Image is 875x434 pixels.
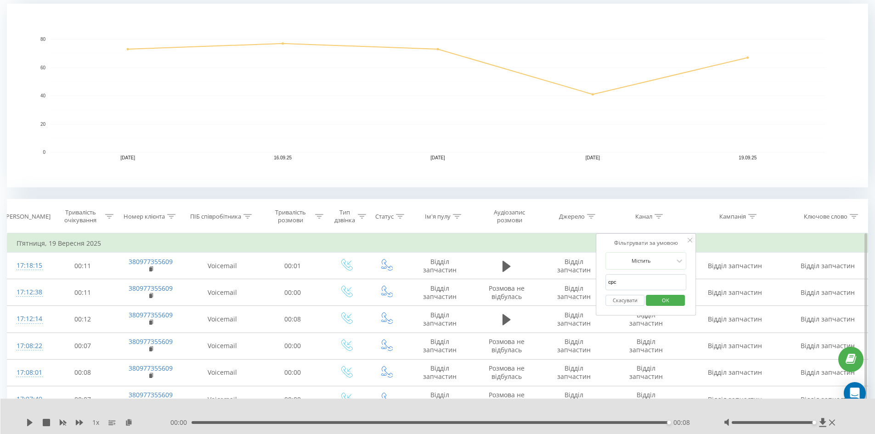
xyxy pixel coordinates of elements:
[682,333,788,359] td: Відділ запчастин
[260,253,326,279] td: 00:01
[43,150,45,155] text: 0
[50,359,116,386] td: 00:08
[170,418,192,427] span: 00:00
[50,306,116,333] td: 00:12
[129,337,173,346] a: 380977355609
[610,306,682,333] td: Відділ запчастин
[673,418,690,427] span: 00:08
[788,279,868,306] td: Відділ запчастин
[538,306,610,333] td: Відділ запчастин
[406,359,474,386] td: Відділ запчастин
[489,337,525,354] span: Розмова не відбулась
[605,274,686,290] input: Введіть значення
[788,386,868,413] td: Відділ запчастин
[489,284,525,301] span: Розмова не відбулась
[7,4,868,187] svg: A chart.
[682,253,788,279] td: Відділ запчастин
[788,333,868,359] td: Відділ запчастин
[50,386,116,413] td: 00:07
[538,279,610,306] td: Відділ запчастин
[185,306,260,333] td: Voicemail
[190,213,241,220] div: ПІБ співробітника
[129,257,173,266] a: 380977355609
[4,213,51,220] div: [PERSON_NAME]
[667,421,671,424] div: Accessibility label
[17,310,40,328] div: 17:12:14
[129,390,173,399] a: 380977355609
[185,279,260,306] td: Voicemail
[260,386,326,413] td: 00:00
[430,155,445,160] text: [DATE]
[17,390,40,408] div: 17:07:49
[425,213,451,220] div: Ім'я пулу
[406,333,474,359] td: Відділ запчастин
[538,333,610,359] td: Відділ запчастин
[788,306,868,333] td: Відділ запчастин
[586,155,600,160] text: [DATE]
[268,209,313,224] div: Тривалість розмови
[40,122,46,127] text: 20
[406,279,474,306] td: Відділ запчастин
[682,359,788,386] td: Відділ запчастин
[334,209,356,224] div: Тип дзвінка
[538,359,610,386] td: Відділ запчастин
[7,234,868,253] td: П’ятниця, 19 Вересня 2025
[719,213,746,220] div: Кампанія
[124,213,165,220] div: Номер клієнта
[610,333,682,359] td: Відділ запчастин
[406,253,474,279] td: Відділ запчастин
[50,253,116,279] td: 00:11
[538,253,610,279] td: Відділ запчастин
[635,213,652,220] div: Канал
[610,359,682,386] td: Відділ запчастин
[605,238,686,248] div: Фільтрувати за умовою
[804,213,847,220] div: Ключове слово
[813,421,816,424] div: Accessibility label
[605,295,644,306] button: Скасувати
[260,359,326,386] td: 00:00
[50,333,116,359] td: 00:07
[40,37,46,42] text: 80
[185,333,260,359] td: Voicemail
[406,386,474,413] td: Відділ запчастин
[375,213,394,220] div: Статус
[538,386,610,413] td: Відділ запчастин
[92,418,99,427] span: 1 x
[844,382,866,404] div: Open Intercom Messenger
[58,209,103,224] div: Тривалість очікування
[274,155,292,160] text: 16.09.25
[185,253,260,279] td: Voicemail
[653,293,678,307] span: OK
[40,65,46,70] text: 60
[129,364,173,372] a: 380977355609
[120,155,135,160] text: [DATE]
[682,306,788,333] td: Відділ запчастин
[610,386,682,413] td: Відділ запчастин
[682,386,788,413] td: Відділ запчастин
[739,155,756,160] text: 19.09.25
[40,93,46,98] text: 40
[260,279,326,306] td: 00:00
[129,284,173,293] a: 380977355609
[646,295,685,306] button: OK
[483,209,536,224] div: Аудіозапис розмови
[17,257,40,275] div: 17:18:15
[185,359,260,386] td: Voicemail
[406,306,474,333] td: Відділ запчастин
[489,364,525,381] span: Розмова не відбулась
[489,390,525,407] span: Розмова не відбулась
[788,359,868,386] td: Відділ запчастин
[129,310,173,319] a: 380977355609
[17,283,40,301] div: 17:12:38
[50,279,116,306] td: 00:11
[185,386,260,413] td: Voicemail
[260,333,326,359] td: 00:00
[682,279,788,306] td: Відділ запчастин
[17,337,40,355] div: 17:08:22
[17,364,40,382] div: 17:08:01
[559,213,585,220] div: Джерело
[788,253,868,279] td: Відділ запчастин
[260,306,326,333] td: 00:08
